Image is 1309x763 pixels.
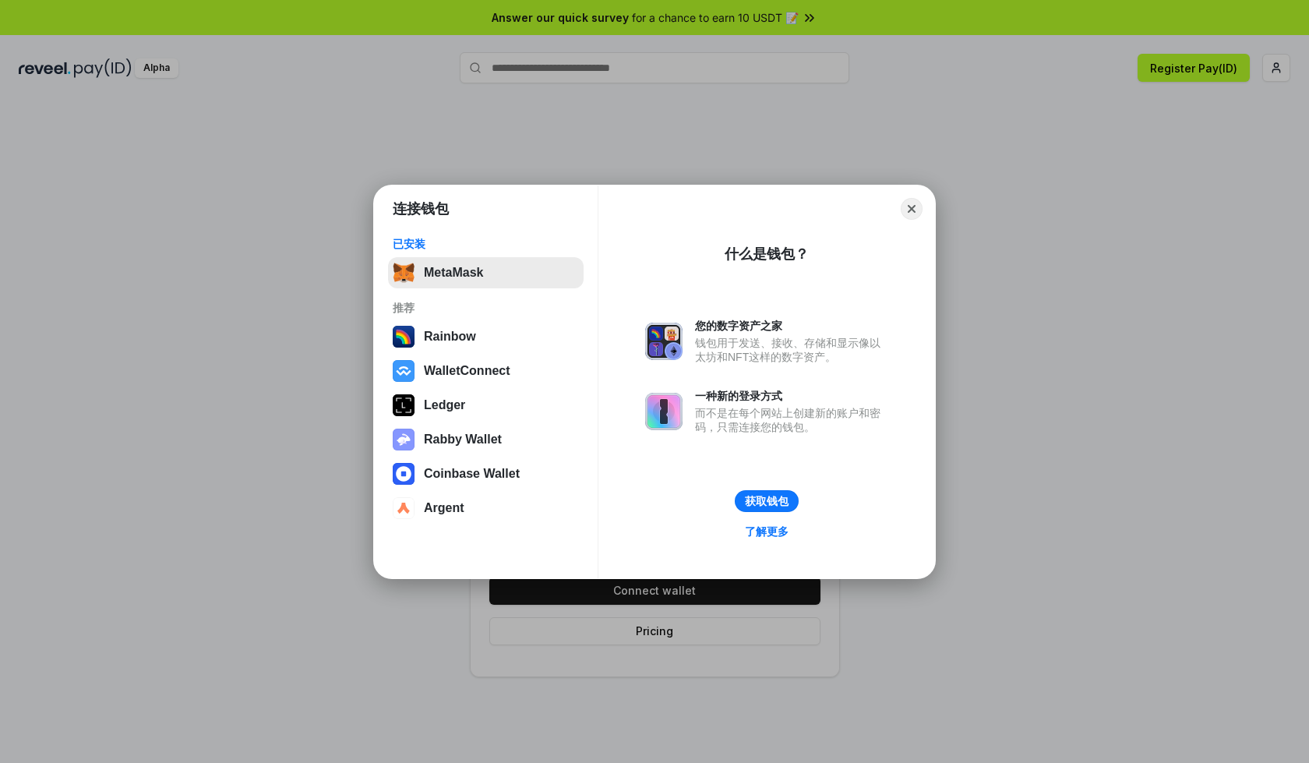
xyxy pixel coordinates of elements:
[424,266,483,280] div: MetaMask
[424,364,510,378] div: WalletConnect
[388,321,584,352] button: Rainbow
[388,424,584,455] button: Rabby Wallet
[695,406,888,434] div: 而不是在每个网站上创建新的账户和密码，只需连接您的钱包。
[393,394,415,416] img: svg+xml,%3Csvg%20xmlns%3D%22http%3A%2F%2Fwww.w3.org%2F2000%2Fsvg%22%20width%3D%2228%22%20height%3...
[695,336,888,364] div: 钱包用于发送、接收、存储和显示像以太坊和NFT这样的数字资产。
[393,360,415,382] img: svg+xml,%3Csvg%20width%3D%2228%22%20height%3D%2228%22%20viewBox%3D%220%200%2028%2028%22%20fill%3D...
[388,458,584,489] button: Coinbase Wallet
[393,326,415,348] img: svg+xml,%3Csvg%20width%3D%22120%22%20height%3D%22120%22%20viewBox%3D%220%200%20120%20120%22%20fil...
[725,245,809,263] div: 什么是钱包？
[695,389,888,403] div: 一种新的登录方式
[393,463,415,485] img: svg+xml,%3Csvg%20width%3D%2228%22%20height%3D%2228%22%20viewBox%3D%220%200%2028%2028%22%20fill%3D...
[745,494,789,508] div: 获取钱包
[388,390,584,421] button: Ledger
[424,330,476,344] div: Rainbow
[388,355,584,387] button: WalletConnect
[424,433,502,447] div: Rabby Wallet
[393,200,449,218] h1: 连接钱包
[393,301,579,315] div: 推荐
[388,493,584,524] button: Argent
[735,490,799,512] button: 获取钱包
[695,319,888,333] div: 您的数字资产之家
[736,521,798,542] a: 了解更多
[393,262,415,284] img: svg+xml,%3Csvg%20fill%3D%22none%22%20height%3D%2233%22%20viewBox%3D%220%200%2035%2033%22%20width%...
[393,497,415,519] img: svg+xml,%3Csvg%20width%3D%2228%22%20height%3D%2228%22%20viewBox%3D%220%200%2028%2028%22%20fill%3D...
[424,398,465,412] div: Ledger
[424,467,520,481] div: Coinbase Wallet
[745,525,789,539] div: 了解更多
[901,198,923,220] button: Close
[393,237,579,251] div: 已安装
[388,257,584,288] button: MetaMask
[645,393,683,430] img: svg+xml,%3Csvg%20xmlns%3D%22http%3A%2F%2Fwww.w3.org%2F2000%2Fsvg%22%20fill%3D%22none%22%20viewBox...
[645,323,683,360] img: svg+xml,%3Csvg%20xmlns%3D%22http%3A%2F%2Fwww.w3.org%2F2000%2Fsvg%22%20fill%3D%22none%22%20viewBox...
[424,501,464,515] div: Argent
[393,429,415,450] img: svg+xml,%3Csvg%20xmlns%3D%22http%3A%2F%2Fwww.w3.org%2F2000%2Fsvg%22%20fill%3D%22none%22%20viewBox...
